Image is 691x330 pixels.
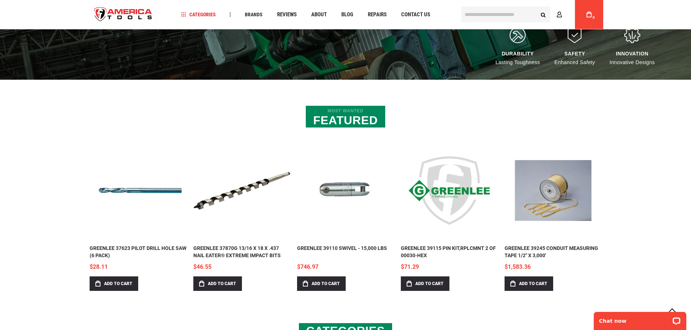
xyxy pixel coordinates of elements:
a: Contact Us [398,10,433,20]
div: Enhanced Safety [555,51,595,65]
span: Add to Cart [519,281,547,286]
button: Add to Cart [297,276,346,291]
span: Brands [245,12,263,17]
div: Lasting Toughness [495,51,540,65]
div: Innovative Designs [609,51,655,65]
span: Add to Cart [312,281,340,286]
a: Categories [178,10,219,20]
div: Safety [555,51,595,57]
button: Add to Cart [505,276,553,291]
span: Contact Us [401,12,430,17]
a: View Product [193,142,291,239]
span: 0 [593,16,595,20]
span: $28.11 [90,263,108,270]
a: About [308,10,330,20]
a: GREENLEE 37870G 13/16 X 18 X .437 NAIL EATER® EXTREME IMPACT BITS [193,245,291,259]
span: $71.29 [401,263,419,270]
a: Brands [242,10,266,20]
span: Repairs [368,12,387,17]
button: Add to Cart [193,276,242,291]
a: Repairs [365,10,390,20]
span: $1,583.36 [505,263,531,270]
span: $746.97 [297,263,318,270]
a: GREENLEE 39110 SWIVEL - 15,000 LBS [297,245,387,259]
h2: Featured [306,106,385,128]
a: store logo [88,1,159,28]
span: Reviews [277,12,297,17]
span: About [311,12,327,17]
a: Blog [338,10,357,20]
button: Add to Cart [90,276,138,291]
a: View Product [297,142,394,239]
div: Innovation [609,51,655,57]
span: Add to Cart [415,281,444,286]
img: America Tools [88,1,159,28]
span: Most Wanted [313,108,378,113]
span: Blog [341,12,353,17]
a: View Product [401,142,498,239]
span: Add to Cart [208,281,236,286]
a: GREENLEE 37623 PILOT DRILL HOLE SAW (6 PACK) [90,245,187,259]
a: GREENLEE 39115 PIN KIT,RPLCMNT 2 OF 00030-HEX [401,245,498,259]
button: Add to Cart [401,276,449,291]
a: View Product [90,142,187,239]
a: Reviews [274,10,300,20]
span: Add to Cart [104,281,132,286]
button: Search [536,8,550,21]
div: DURABILITY [495,51,540,57]
iframe: LiveChat chat widget [589,307,691,330]
span: $46.55 [193,263,211,270]
a: View Product [505,142,602,239]
a: GREENLEE 39245 CONDUIT MEASURING TAPE 1/2" X 3,000' [505,245,602,259]
span: Categories [181,12,216,17]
